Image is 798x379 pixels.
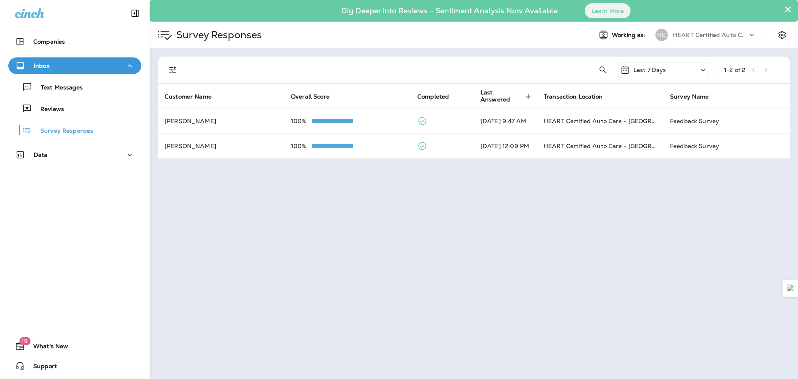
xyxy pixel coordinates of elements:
p: Inbox [34,62,49,69]
span: Transaction Location [544,93,613,100]
span: Overall Score [291,93,330,100]
button: Survey Responses [8,121,141,139]
td: HEART Certified Auto Care - [GEOGRAPHIC_DATA] [537,109,663,134]
p: Dig Deeper into Reviews - Sentiment Analysis Now Available [317,10,582,12]
span: Support [25,363,57,373]
button: Collapse Sidebar [123,5,147,22]
span: Working as: [612,32,647,39]
span: Transaction Location [544,93,603,100]
button: 19What's New [8,338,141,354]
p: Survey Responses [173,29,262,41]
span: Last Answered [480,89,534,103]
p: Data [34,151,48,158]
span: What's New [25,343,68,353]
button: Search Survey Responses [595,62,611,78]
p: Companies [33,38,65,45]
td: Feedback Survey [663,109,790,134]
p: 100% [291,143,312,149]
span: Customer Name [165,93,212,100]
button: Filters [165,62,181,78]
button: Support [8,358,141,374]
button: Settings [775,27,790,42]
span: Completed [417,93,449,100]
span: Survey Name [670,93,709,100]
p: Reviews [32,106,64,114]
span: Last Answered [480,89,523,103]
img: Detect Auto [787,285,794,292]
p: 100% [291,118,312,124]
div: 1 - 2 of 2 [724,67,745,73]
td: [DATE] 9:47 AM [474,109,537,134]
td: [DATE] 12:09 PM [474,134,537,159]
p: Last 7 Days [633,67,666,73]
span: Completed [417,93,460,100]
td: Feedback Survey [663,134,790,159]
td: [PERSON_NAME] [158,109,284,134]
td: HEART Certified Auto Care - [GEOGRAPHIC_DATA] [537,134,663,159]
button: Reviews [8,100,141,117]
p: HEART Certified Auto Care [673,32,748,38]
p: Survey Responses [32,127,93,135]
div: HC [655,29,668,41]
button: Inbox [8,57,141,74]
span: Overall Score [291,93,340,100]
span: Customer Name [165,93,222,100]
span: Survey Name [670,93,720,100]
button: Data [8,146,141,163]
button: Text Messages [8,78,141,96]
td: [PERSON_NAME] [158,134,284,159]
button: Companies [8,33,141,50]
button: Learn More [585,3,631,18]
button: Close [784,2,792,16]
p: Text Messages [32,84,83,92]
span: 19 [19,337,30,345]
